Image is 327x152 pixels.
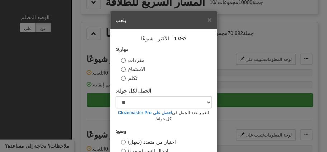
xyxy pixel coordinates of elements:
[116,128,127,134] font: وضع:
[207,16,211,23] button: يغلق
[128,75,137,81] font: تكلم
[118,110,172,115] a: احصل على Clozemaster Pro
[121,67,126,72] input: الاستماع
[121,140,126,144] input: اختيار من متعدد (سهل)
[141,35,186,41] font: 100 الأكثر شيوعًا
[155,110,209,121] font: لتغيير عدد الجمل في كل جولة!
[128,57,145,63] font: مفردات
[128,66,145,72] font: الاستماع
[116,88,151,94] font: الجمل لكل جولة:
[121,58,126,63] input: مفردات
[121,76,126,81] input: تكلم
[116,46,129,52] font: مهارة:
[116,17,126,23] font: يلعب
[128,139,176,145] font: اختيار من متعدد (سهل)
[207,15,211,24] font: ×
